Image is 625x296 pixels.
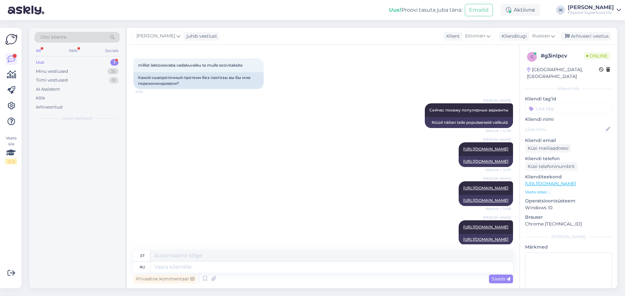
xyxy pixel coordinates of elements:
[584,52,610,59] span: Online
[525,126,604,133] input: Lisa nimi
[36,104,62,110] div: Arhiveeritud
[486,167,511,172] span: Nähtud ✓ 12:07
[135,89,160,94] span: 12:01
[133,275,197,283] div: Privaatne kommentaar
[36,77,68,84] div: Tiimi vestlused
[36,68,68,75] div: Minu vestlused
[568,5,614,10] div: [PERSON_NAME]
[465,32,485,40] span: Estonian
[425,117,513,128] div: Nüüd näitan teile populaarseid valikuid.
[499,33,527,40] div: Klienditugi
[104,46,120,55] div: Socials
[483,215,511,220] span: [PERSON_NAME]
[67,46,79,55] div: Web
[525,86,612,92] div: Kliendi info
[389,6,462,14] div: Proovi tasuta juba täna:
[5,135,17,164] div: Vaata siia
[138,63,243,68] span: millist laktoosivaba vadakuvalku te mulle soovitaksite
[463,159,508,164] a: [URL][DOMAIN_NAME]
[568,5,621,15] a: [PERSON_NAME]Fitpoint Superfood OÜ
[525,162,577,171] div: Küsi telefoninumbrit
[525,137,612,144] p: Kliendi email
[532,32,550,40] span: Russian
[133,72,264,89] div: Какой сывороточный протеин без лактозы вы бы мне порекомендовали?
[389,7,401,13] b: Uus!
[5,33,18,45] img: Askly Logo
[486,206,511,211] span: Nähtud ✓ 12:08
[36,59,44,66] div: Uus
[483,137,511,142] span: [PERSON_NAME]
[541,52,584,60] div: # g3inlpcv
[110,59,118,66] div: 1
[531,54,534,59] span: g
[109,77,118,84] div: 0
[463,186,508,190] a: [URL][DOMAIN_NAME]
[444,33,460,40] div: Klient
[501,4,540,16] div: Aktiivne
[107,68,118,75] div: 35
[184,33,217,40] div: juhib vestlust
[525,214,612,221] p: Brauser
[525,144,571,153] div: Küsi meiliaadressi
[561,32,611,41] div: Arhiveeri vestlus
[525,234,612,240] div: [PERSON_NAME]
[429,108,508,112] span: Сейчас покажу популярные варианты
[463,237,508,242] a: [URL][DOMAIN_NAME]
[465,4,493,16] button: Emailid
[568,10,614,15] div: Fitpoint Superfood OÜ
[525,189,612,195] p: Vaata edasi ...
[483,98,511,103] span: [PERSON_NAME]
[525,104,612,113] input: Lisa tag
[35,46,42,55] div: All
[525,174,612,180] p: Klienditeekond
[556,6,565,15] div: IK
[525,204,612,211] p: Windows 10
[40,34,66,41] span: Otsi kliente
[140,250,145,261] div: et
[525,155,612,162] p: Kliendi telefon
[463,198,508,203] a: [URL][DOMAIN_NAME]
[486,128,511,133] span: Nähtud ✓ 12:06
[525,198,612,204] p: Operatsioonisüsteem
[140,262,145,273] div: ru
[62,115,92,121] span: Uued vestlused
[525,116,612,123] p: Kliendi nimi
[525,244,612,251] p: Märkmed
[525,96,612,102] p: Kliendi tag'id
[525,221,612,227] p: Chrome [TECHNICAL_ID]
[527,66,599,80] div: [GEOGRAPHIC_DATA], [GEOGRAPHIC_DATA]
[36,95,45,101] div: Kõik
[5,159,17,164] div: 2 / 3
[136,32,175,40] span: [PERSON_NAME]
[463,147,508,151] a: [URL][DOMAIN_NAME]
[463,225,508,229] a: [URL][DOMAIN_NAME]
[525,181,576,187] a: [URL][DOMAIN_NAME]
[492,276,510,282] span: Saada
[36,86,60,93] div: AI Assistent
[483,176,511,181] span: [PERSON_NAME]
